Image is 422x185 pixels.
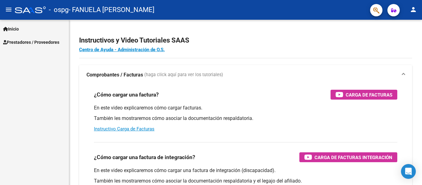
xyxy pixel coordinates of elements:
[94,126,154,132] a: Instructivo Carga de Facturas
[331,90,397,100] button: Carga de Facturas
[79,35,412,46] h2: Instructivos y Video Tutoriales SAAS
[87,72,143,78] strong: Comprobantes / Facturas
[94,167,397,174] p: En este video explicaremos cómo cargar una factura de integración (discapacidad).
[346,91,392,99] span: Carga de Facturas
[94,115,397,122] p: También les mostraremos cómo asociar la documentación respaldatoria.
[69,3,154,17] span: - FANUELA [PERSON_NAME]
[3,39,59,46] span: Prestadores / Proveedores
[5,6,12,13] mat-icon: menu
[401,164,416,179] div: Open Intercom Messenger
[79,65,412,85] mat-expansion-panel-header: Comprobantes / Facturas (haga click aquí para ver los tutoriales)
[314,154,392,161] span: Carga de Facturas Integración
[94,178,397,184] p: También les mostraremos cómo asociar la documentación respaldatoria y el legajo del afiliado.
[410,6,417,13] mat-icon: person
[79,47,165,52] a: Centro de Ayuda - Administración de O.S.
[3,26,19,32] span: Inicio
[94,153,195,162] h3: ¿Cómo cargar una factura de integración?
[94,105,397,111] p: En este video explicaremos cómo cargar facturas.
[299,152,397,162] button: Carga de Facturas Integración
[49,3,69,17] span: - ospg
[94,90,159,99] h3: ¿Cómo cargar una factura?
[144,72,223,78] span: (haga click aquí para ver los tutoriales)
